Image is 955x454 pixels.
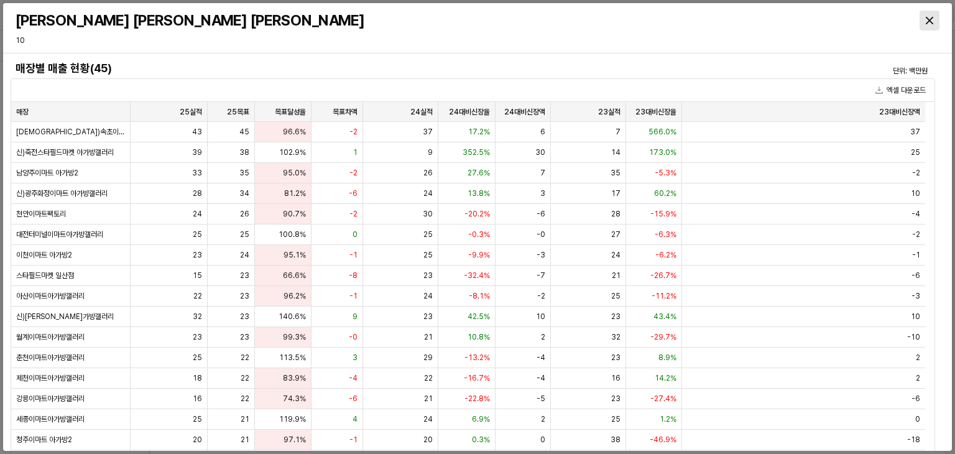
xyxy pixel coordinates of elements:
[16,127,125,137] span: [DEMOGRAPHIC_DATA])속초이마트 아가방
[468,312,490,322] span: 42.5%
[284,188,306,198] span: 81.2%
[540,168,545,178] span: 7
[650,332,676,342] span: -29.7%
[16,250,72,260] span: 이천이마트 아가방2
[240,250,249,260] span: 24
[192,168,202,178] span: 33
[650,271,676,280] span: -26.7%
[353,229,358,239] span: 0
[916,373,920,383] span: 2
[349,373,358,383] span: -4
[279,353,306,363] span: 113.5%
[283,271,306,280] span: 66.6%
[611,414,621,424] span: 25
[660,414,676,424] span: 1.2%
[423,271,433,280] span: 23
[16,62,699,75] h4: 매장별 매출 현황(45)
[240,332,249,342] span: 23
[283,373,306,383] span: 83.9%
[423,353,433,363] span: 29
[611,147,621,157] span: 14
[423,168,433,178] span: 26
[907,435,920,445] span: -18
[468,332,490,342] span: 10.8%
[537,229,545,239] span: -0
[193,291,202,301] span: 22
[279,414,306,424] span: 119.9%
[240,291,249,301] span: 23
[239,127,249,137] span: 45
[349,332,358,342] span: -0
[353,147,358,157] span: 1
[611,168,621,178] span: 35
[180,107,202,117] span: 25실적
[423,435,433,445] span: 20
[353,312,358,322] span: 9
[870,83,931,98] button: 엑셀 다운로드
[650,209,676,219] span: -15.9%
[349,291,358,301] span: -1
[540,188,545,198] span: 3
[911,394,920,404] span: -6
[193,394,202,404] span: 16
[541,332,545,342] span: 2
[912,250,920,260] span: -1
[193,250,202,260] span: 23
[650,394,676,404] span: -27.4%
[464,373,490,383] span: -16.7%
[464,271,490,280] span: -32.4%
[349,209,358,219] span: -2
[16,147,114,157] span: 신)죽전스타필드마켓 아가방갤러리
[239,147,249,157] span: 38
[655,229,676,239] span: -6.3%
[16,107,29,117] span: 매장
[349,168,358,178] span: -2
[349,250,358,260] span: -1
[283,332,306,342] span: 99.3%
[192,147,202,157] span: 39
[598,107,621,117] span: 23실적
[788,65,928,76] p: 단위: 백만원
[16,435,72,445] span: 청주이마트 아가방2
[464,394,490,404] span: -22.8%
[537,271,545,280] span: -7
[535,147,545,157] span: 30
[284,291,306,301] span: 96.2%
[428,147,433,157] span: 9
[907,332,920,342] span: -10
[423,414,433,424] span: 24
[611,435,621,445] span: 38
[333,107,358,117] span: 목표차액
[611,373,621,383] span: 16
[240,271,249,280] span: 23
[227,107,249,117] span: 25목표
[353,353,358,363] span: 3
[193,414,202,424] span: 25
[240,229,249,239] span: 25
[241,435,249,445] span: 21
[16,373,85,383] span: 제천이마트아가방갤러리
[611,353,621,363] span: 23
[16,332,85,342] span: 월계이마트아가방갤러리
[611,291,621,301] span: 25
[193,229,202,239] span: 25
[16,312,114,322] span: 신)[PERSON_NAME]가방갤러리
[423,250,433,260] span: 25
[648,127,676,137] span: 566.0%
[16,168,78,178] span: 남양주이마트 아가방2
[540,127,545,137] span: 6
[241,394,249,404] span: 22
[353,414,358,424] span: 4
[635,107,676,117] span: 23대비신장율
[468,229,490,239] span: -0.3%
[16,229,103,239] span: 대전터미널이마트아가방갤러리
[468,188,490,198] span: 13.8%
[283,127,306,137] span: 96.6%
[504,107,545,117] span: 24대비신장액
[283,209,306,219] span: 90.7%
[911,188,920,198] span: 10
[537,353,545,363] span: -4
[650,435,676,445] span: -46.9%
[192,127,202,137] span: 43
[16,394,85,404] span: 강릉이마트아가방갤러리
